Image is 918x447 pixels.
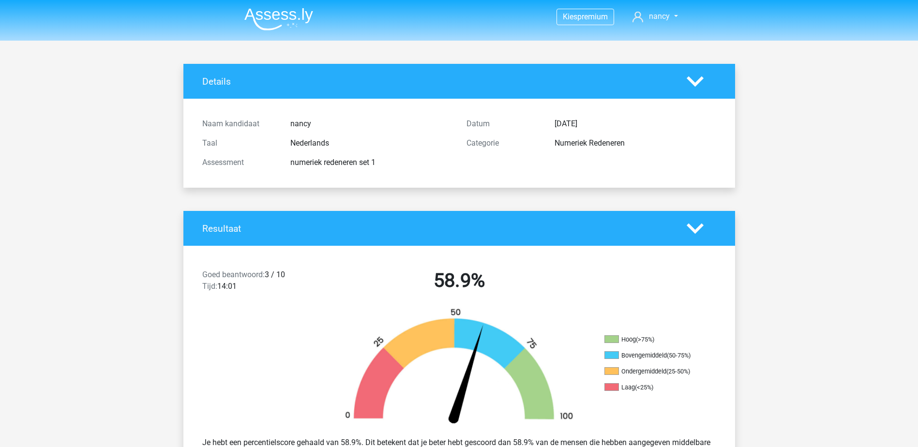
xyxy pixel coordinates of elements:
li: Bovengemiddeld [604,351,701,360]
h2: 58.9% [334,269,584,292]
div: (<25%) [635,384,653,391]
li: Laag [604,383,701,392]
div: 3 / 10 14:01 [195,269,327,296]
li: Hoog [604,335,701,344]
div: (50-75%) [667,352,691,359]
span: Tijd: [202,282,217,291]
a: Kiespremium [557,10,614,23]
div: (>75%) [636,336,654,343]
div: Nederlands [283,137,459,149]
li: Ondergemiddeld [604,367,701,376]
img: Assessly [244,8,313,30]
span: Kies [563,12,577,21]
div: Naam kandidaat [195,118,283,130]
span: premium [577,12,608,21]
div: numeriek redeneren set 1 [283,157,459,168]
div: Categorie [459,137,547,149]
div: [DATE] [547,118,723,130]
h4: Details [202,76,672,87]
div: Datum [459,118,547,130]
span: Goed beantwoord: [202,270,265,279]
div: Numeriek Redeneren [547,137,723,149]
span: nancy [649,12,670,21]
div: nancy [283,118,459,130]
div: Assessment [195,157,283,168]
div: (25-50%) [666,368,690,375]
img: 59.be30519bd6d4.png [329,308,590,429]
h4: Resultaat [202,223,672,234]
a: nancy [629,11,681,22]
div: Taal [195,137,283,149]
